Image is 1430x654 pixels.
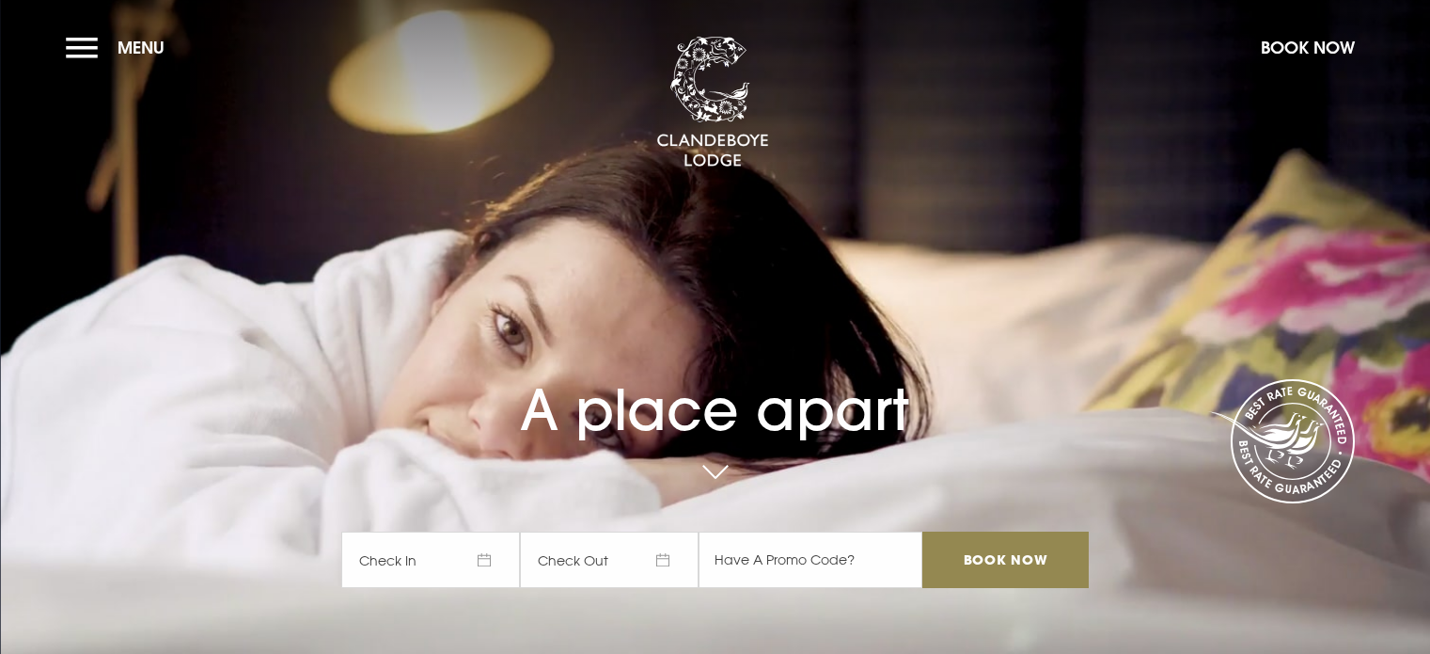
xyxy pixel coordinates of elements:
[341,336,1088,443] h1: A place apart
[66,27,174,68] button: Menu
[341,532,520,588] span: Check In
[520,532,699,588] span: Check Out
[922,532,1088,588] input: Book Now
[118,37,165,58] span: Menu
[656,37,769,168] img: Clandeboye Lodge
[1251,27,1364,68] button: Book Now
[699,532,922,588] input: Have A Promo Code?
